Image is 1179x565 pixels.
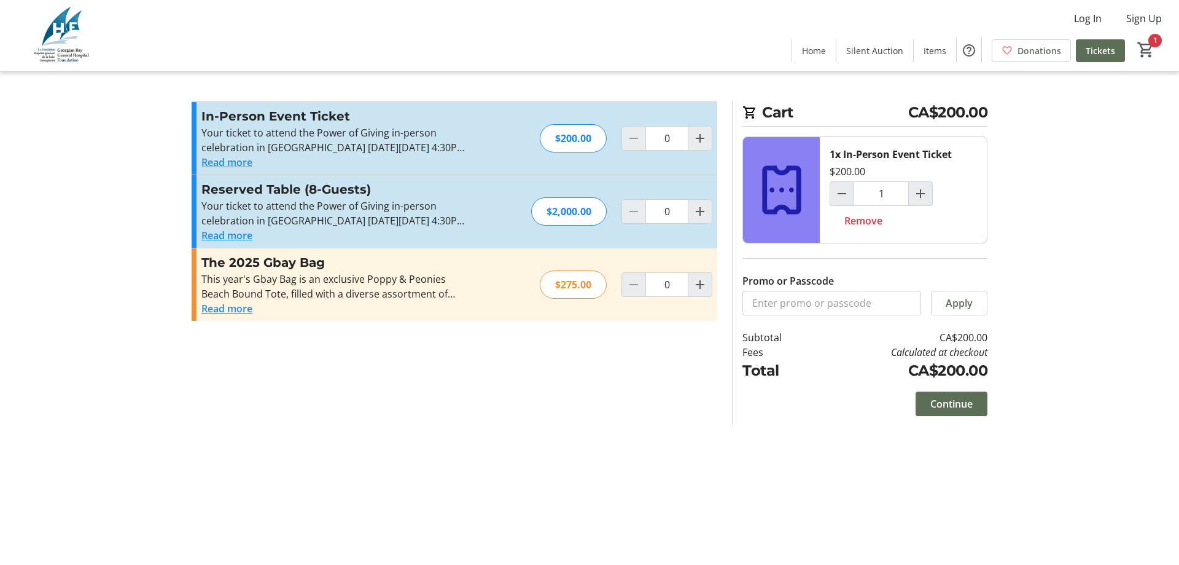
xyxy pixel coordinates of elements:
div: $275.00 [540,271,607,299]
a: Tickets [1076,39,1125,62]
button: Cart [1135,39,1157,61]
td: Total [742,360,814,382]
button: Log In [1064,9,1111,28]
td: Calculated at checkout [814,345,987,360]
td: CA$200.00 [814,330,987,345]
span: Continue [930,397,973,411]
span: Home [802,44,826,57]
input: In-Person Event Ticket Quantity [854,181,909,206]
td: CA$200.00 [814,360,987,382]
p: Your ticket to attend the Power of Giving in-person celebration in [GEOGRAPHIC_DATA] [DATE][DATE]... [201,125,470,155]
button: Read more [201,301,252,316]
div: $200.00 [830,164,865,179]
button: Increment by one [688,127,712,150]
h3: Reserved Table (8-Guests) [201,180,470,199]
button: Read more [201,155,252,170]
div: $200.00 [540,124,607,152]
input: Reserved Table (8-Guests) Quantity [645,199,688,224]
div: $2,000.00 [531,197,607,226]
h2: Cart [742,101,987,127]
h3: The 2025 Gbay Bag [201,253,470,272]
button: Increment by one [688,273,712,296]
label: Promo or Passcode [742,274,834,288]
span: Apply [946,296,973,310]
input: Enter promo or passcode [742,291,921,315]
span: Tickets [1086,44,1115,57]
button: Remove [830,208,897,233]
h3: In-Person Event Ticket [201,107,470,125]
a: Home [792,39,836,62]
span: Log In [1074,11,1102,26]
span: Silent Auction [846,44,903,57]
button: Increment by one [909,182,932,205]
a: Items [914,39,956,62]
button: Continue [916,392,987,416]
span: Donations [1018,44,1061,57]
button: Decrement by one [830,182,854,205]
span: CA$200.00 [908,101,988,124]
a: Silent Auction [836,39,913,62]
button: Read more [201,228,252,243]
button: Sign Up [1116,9,1172,28]
button: Help [957,38,981,63]
div: 1x In-Person Event Ticket [830,147,952,162]
input: The 2025 Gbay Bag Quantity [645,272,688,297]
img: Georgian Bay General Hospital Foundation's Logo [7,5,117,66]
span: Sign Up [1126,11,1162,26]
button: Apply [931,291,987,315]
input: In-Person Event Ticket Quantity [645,126,688,151]
td: Fees [742,345,814,360]
a: Donations [992,39,1071,62]
td: Subtotal [742,330,814,345]
span: Remove [844,213,882,228]
button: Increment by one [688,200,712,223]
span: Items [924,44,946,57]
div: This year's Gbay Bag is an exclusive Poppy & Peonies Beach Bound Tote, filled with a diverse asso... [201,272,470,301]
p: Your ticket to attend the Power of Giving in-person celebration in [GEOGRAPHIC_DATA] [DATE][DATE]... [201,199,470,228]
